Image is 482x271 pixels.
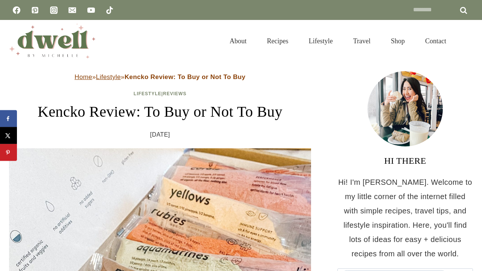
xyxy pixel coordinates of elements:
time: [DATE] [150,129,170,140]
a: About [220,28,257,54]
a: Lifestyle [134,91,162,96]
p: Hi! I'm [PERSON_NAME]. Welcome to my little corner of the internet filled with simple recipes, tr... [337,175,473,261]
span: | [134,91,186,96]
a: Instagram [46,3,61,18]
strong: Kencko Review: To Buy or Not To Buy [125,73,246,81]
a: TikTok [102,3,117,18]
a: Shop [381,28,415,54]
h3: HI THERE [337,154,473,167]
img: DWELL by michelle [9,24,96,58]
a: Lifestyle [96,73,121,81]
h1: Kencko Review: To Buy or Not To Buy [9,100,311,123]
button: View Search Form [460,35,473,47]
a: Lifestyle [299,28,343,54]
nav: Primary Navigation [220,28,456,54]
a: Facebook [9,3,24,18]
a: Recipes [257,28,299,54]
a: YouTube [84,3,99,18]
a: Home [75,73,92,81]
a: Reviews [163,91,186,96]
a: Travel [343,28,381,54]
span: » » [75,73,246,81]
a: Email [65,3,80,18]
a: Pinterest [27,3,43,18]
a: Contact [415,28,456,54]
